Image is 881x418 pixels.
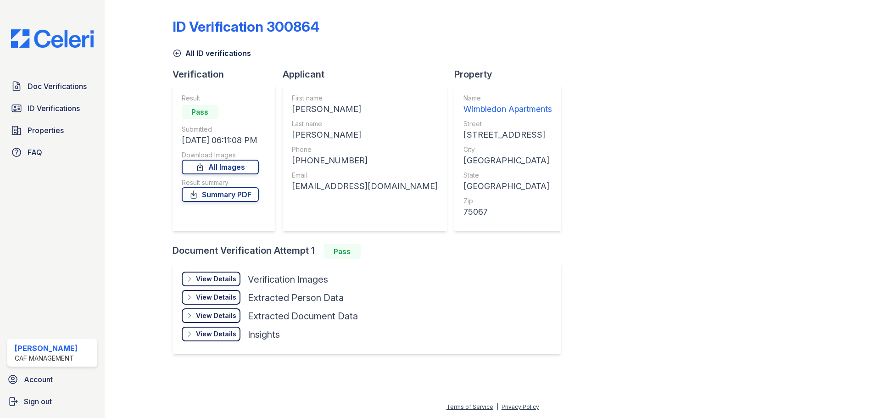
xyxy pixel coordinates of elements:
div: CAF Management [15,354,78,363]
a: All Images [182,160,259,174]
div: [GEOGRAPHIC_DATA] [463,180,552,193]
div: Extracted Person Data [248,291,344,304]
a: ID Verifications [7,99,97,117]
div: ID Verification 300864 [173,18,319,35]
div: [PHONE_NUMBER] [292,154,438,167]
div: Download Images [182,150,259,160]
div: View Details [196,293,236,302]
div: View Details [196,311,236,320]
div: Property [454,68,569,81]
div: Extracted Document Data [248,310,358,323]
div: 75067 [463,206,552,218]
a: FAQ [7,143,97,162]
span: Doc Verifications [28,81,87,92]
div: Street [463,119,552,128]
div: Applicant [283,68,454,81]
div: [PERSON_NAME] [292,128,438,141]
img: CE_Logo_Blue-a8612792a0a2168367f1c8372b55b34899dd931a85d93a1a3d3e32e68fde9ad4.png [4,29,101,48]
div: State [463,171,552,180]
div: Phone [292,145,438,154]
a: Summary PDF [182,187,259,202]
div: [PERSON_NAME] [15,343,78,354]
div: [GEOGRAPHIC_DATA] [463,154,552,167]
div: First name [292,94,438,103]
a: Privacy Policy [502,403,539,410]
div: [DATE] 06:11:08 PM [182,134,259,147]
div: Email [292,171,438,180]
a: Terms of Service [446,403,493,410]
span: FAQ [28,147,42,158]
div: View Details [196,274,236,284]
div: Result summary [182,178,259,187]
div: Document Verification Attempt 1 [173,244,569,259]
div: Pass [324,244,361,259]
div: [EMAIL_ADDRESS][DOMAIN_NAME] [292,180,438,193]
span: ID Verifications [28,103,80,114]
div: Submitted [182,125,259,134]
div: Verification [173,68,283,81]
div: Result [182,94,259,103]
a: Properties [7,121,97,139]
div: Zip [463,196,552,206]
div: Wimbledon Apartments [463,103,552,116]
span: Account [24,374,53,385]
a: Account [4,370,101,389]
div: Verification Images [248,273,328,286]
a: All ID verifications [173,48,251,59]
div: [STREET_ADDRESS] [463,128,552,141]
div: City [463,145,552,154]
a: Doc Verifications [7,77,97,95]
div: Last name [292,119,438,128]
a: Name Wimbledon Apartments [463,94,552,116]
span: Properties [28,125,64,136]
div: Pass [182,105,218,119]
span: Sign out [24,396,52,407]
div: | [496,403,498,410]
div: View Details [196,329,236,339]
div: [PERSON_NAME] [292,103,438,116]
div: Name [463,94,552,103]
div: Insights [248,328,280,341]
a: Sign out [4,392,101,411]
